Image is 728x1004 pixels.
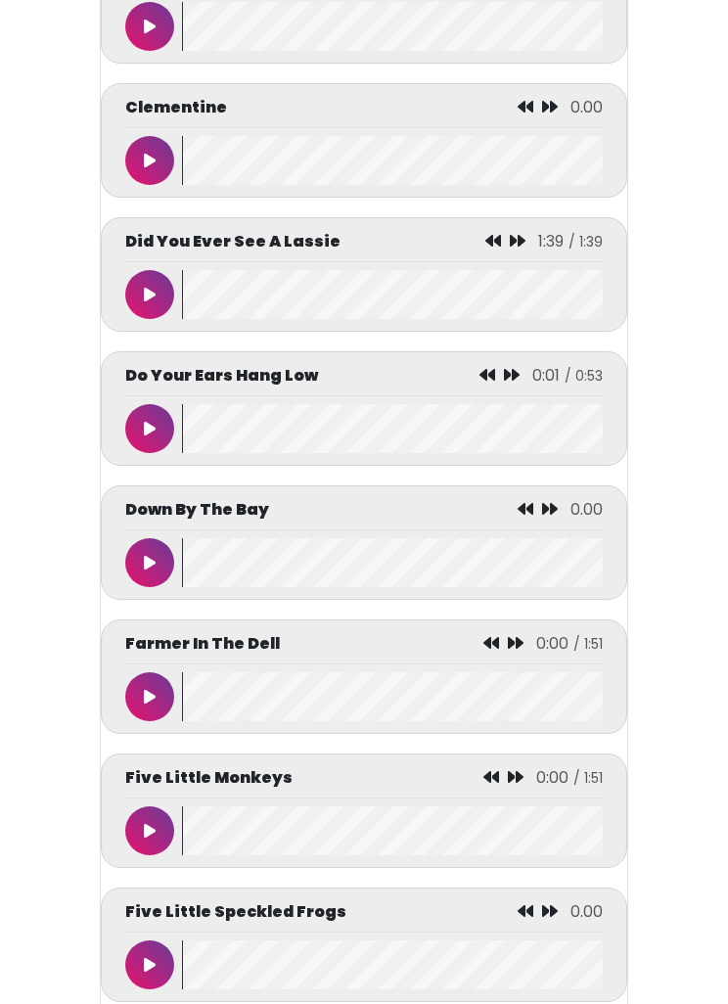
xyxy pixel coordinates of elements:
span: / 0:53 [565,367,603,387]
p: Do Your Ears Hang Low [125,365,318,388]
span: 0.00 [570,901,603,924]
p: Five Little Monkeys [125,767,293,791]
p: Did You Ever See A Lassie [125,231,341,254]
span: 0.00 [570,97,603,119]
span: 0:00 [536,633,569,656]
span: / 1:51 [573,769,603,789]
span: 1:39 [538,231,564,253]
span: / 1:39 [569,233,603,252]
p: Farmer In The Dell [125,633,280,657]
p: Five Little Speckled Frogs [125,901,346,925]
span: 0.00 [570,499,603,522]
span: 0:00 [536,767,569,790]
span: / 1:51 [573,635,603,655]
span: 0:01 [532,365,560,388]
p: Clementine [125,97,227,120]
p: Down By The Bay [125,499,269,523]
